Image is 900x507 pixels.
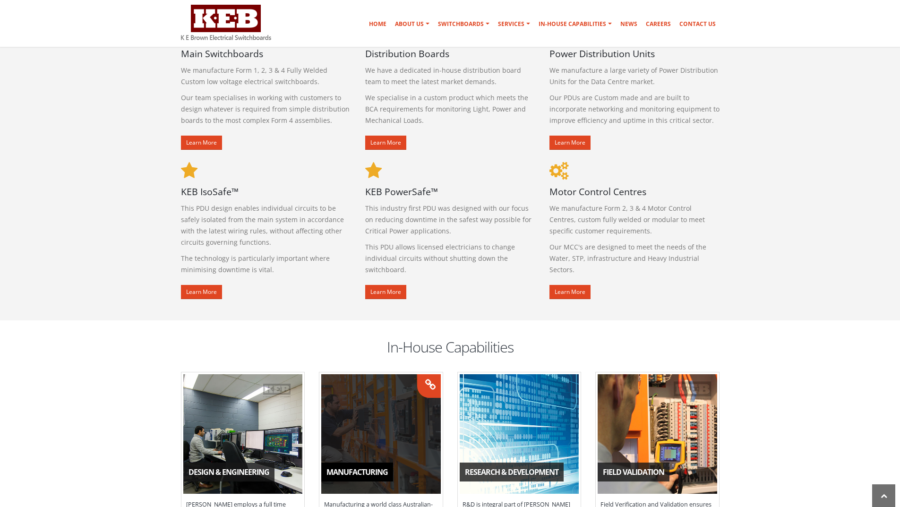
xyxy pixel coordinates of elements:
[549,203,720,237] p: We manufacture Form 2, 3 & 4 Motor Control Centres, custom fully welded or modular to meet specif...
[642,15,675,34] a: Careers
[181,47,351,60] h4: Main Switchboards
[365,65,535,87] p: We have a dedicated in-house distribution board team to meet the latest market demands.
[549,241,720,275] p: Our MCC's are designed to meet the needs of the Water, STP, infrastructure and Heavy Industrial S...
[181,92,351,126] p: Our team specialises in working with customers to design whatever is required from simple distrib...
[181,65,351,87] p: We manufacture Form 1, 2, 3 & 4 Fully Welded Custom low voltage electrical switchboards.
[365,185,535,198] h4: KEB PowerSafe™
[181,5,271,40] img: K E Brown Electrical Switchboards
[181,337,720,357] h2: In-House Capabilities
[549,47,720,60] h4: Power Distribution Units
[549,65,720,87] p: We manufacture a large variety of Power Distribution Units for the Data Centre market.
[181,203,351,248] p: This PDU design enables individual circuits to be safely isolated from the main system in accorda...
[326,467,388,477] span: Manufacturing
[465,467,558,477] span: Research & Development
[365,47,535,60] h4: Distribution Boards
[181,253,351,275] p: The technology is particularly important where minimising downtime is vital.
[365,241,535,275] p: This PDU allows licensed electricians to change individual circuits without shutting down the swi...
[535,15,616,34] a: In-house Capabilities
[603,467,664,477] span: Field Validation
[181,185,351,198] h4: KEB IsoSafe™
[549,285,591,299] a: Learn More
[549,92,720,126] p: Our PDUs are Custom made and are built to incorporate networking and monitoring equipment to impr...
[434,15,493,34] a: Switchboards
[617,15,641,34] a: News
[181,285,222,299] a: Learn More
[494,15,534,34] a: Services
[365,285,406,299] a: Learn More
[365,203,535,237] p: This industry first PDU was designed with our focus on reducing downtime in the safest way possib...
[189,467,269,477] span: Design & Engineering
[549,136,591,150] a: Learn More
[181,136,222,150] a: Learn More
[365,136,406,150] a: Learn More
[365,92,535,126] p: We specialise in a custom product which meets the BCA requirements for monitoring Light, Power an...
[365,15,390,34] a: Home
[391,15,433,34] a: About Us
[676,15,720,34] a: Contact Us
[549,185,720,198] h4: Motor Control Centres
